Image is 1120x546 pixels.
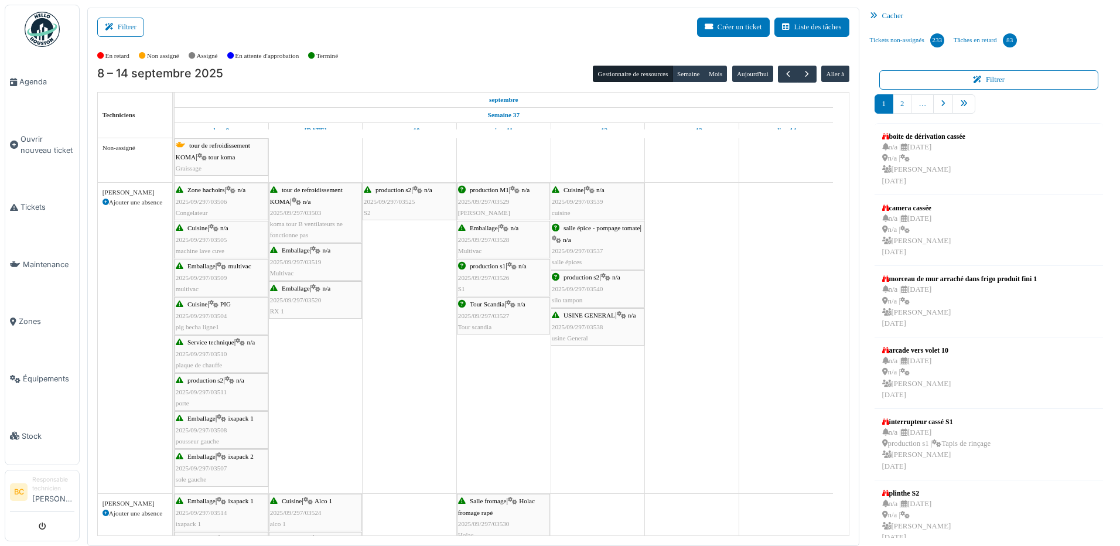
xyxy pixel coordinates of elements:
[22,431,74,442] span: Stock
[552,272,643,306] div: |
[879,128,968,190] a: boite de dérivation cassée n/a |[DATE] n/a | [PERSON_NAME][DATE]
[5,179,79,236] a: Tickets
[5,53,79,111] a: Agenda
[879,271,1040,332] a: morceau de mur arraché dans frigo produit fini 1 n/a |[DATE] n/a | [PERSON_NAME][DATE]
[19,76,74,87] span: Agenda
[875,94,893,114] a: 1
[270,509,322,516] span: 2025/09/297/03524
[270,308,284,315] span: RX 1
[103,197,168,207] div: Ajouter une absence
[930,33,944,47] div: 233
[458,520,510,527] span: 2025/09/297/03530
[176,520,201,527] span: ixapack 1
[176,185,267,219] div: |
[5,293,79,350] a: Zones
[458,247,482,254] span: Multivac
[176,375,267,409] div: |
[879,414,993,475] a: interrupteur cassé S1 n/a |[DATE] production s1 |Tapis de rinçage [PERSON_NAME][DATE]
[458,274,510,281] span: 2025/09/297/03526
[678,123,705,138] a: 13 septembre 2025
[176,274,227,281] span: 2025/09/297/03509
[176,140,267,174] div: |
[882,203,951,213] div: camera cassée
[364,185,455,219] div: |
[470,497,506,504] span: Salle fromage
[552,335,588,342] span: usine General
[875,94,1104,123] nav: pager
[882,284,1037,329] div: n/a | [DATE] n/a | [PERSON_NAME] [DATE]
[176,413,267,447] div: |
[187,224,207,231] span: Cuisine
[821,66,849,82] button: Aller à
[270,269,293,277] span: Multivac
[176,165,202,172] span: Graissage
[552,296,583,303] span: silo tampon
[564,312,615,319] span: USINE GENERAL
[10,483,28,501] li: BC
[882,274,1037,284] div: morceau de mur arraché dans frigo produit fini 1
[5,236,79,294] a: Maintenance
[19,316,74,327] span: Zones
[552,223,643,268] div: |
[486,93,521,107] a: 8 septembre 2025
[103,143,168,153] div: Non-assigné
[552,198,603,205] span: 2025/09/297/03539
[270,258,322,265] span: 2025/09/297/03519
[103,187,168,197] div: [PERSON_NAME]
[176,400,189,407] span: porte
[187,453,216,460] span: Emballage
[397,123,423,138] a: 10 septembre 2025
[424,186,432,193] span: n/a
[563,236,571,243] span: n/a
[105,51,129,61] label: En retard
[176,426,227,434] span: 2025/09/297/03508
[176,509,227,516] span: 2025/09/297/03514
[517,301,525,308] span: n/a
[316,51,338,61] label: Terminé
[470,224,498,231] span: Emballage
[103,111,135,118] span: Techniciens
[176,312,227,319] span: 2025/09/297/03504
[32,475,74,493] div: Responsable technicien
[458,497,535,516] span: Holac fromage rapé
[949,25,1022,56] a: Tâches en retard
[564,186,583,193] span: Cuisine
[209,153,235,161] span: tour koma
[552,209,571,216] span: cuisine
[893,94,911,114] a: 2
[228,262,251,269] span: multivac
[103,509,168,518] div: Ajouter une absence
[32,475,74,509] li: [PERSON_NAME]
[176,247,224,254] span: machine lave cuve
[612,274,620,281] span: n/a
[176,476,207,483] span: sole gauche
[364,209,371,216] span: S2
[865,8,1113,25] div: Cacher
[187,339,234,346] span: Service technique
[176,223,267,257] div: |
[176,142,250,160] span: tour de refroidissement KOMA
[282,497,302,504] span: Cuisine
[552,258,582,265] span: salle épices
[25,12,60,47] img: Badge_color-CXgf-gQk.svg
[187,262,216,269] span: Emballage
[187,301,207,308] span: Cuisine
[458,236,510,243] span: 2025/09/297/03528
[882,356,951,401] div: n/a | [DATE] n/a | [PERSON_NAME] [DATE]
[628,312,636,319] span: n/a
[882,142,965,187] div: n/a | [DATE] n/a | [PERSON_NAME] [DATE]
[176,465,227,472] span: 2025/09/297/03507
[210,123,232,138] a: 8 septembre 2025
[585,123,611,138] a: 12 septembre 2025
[97,67,223,81] h2: 8 – 14 septembre 2025
[882,488,951,499] div: plinthe S2
[228,415,254,422] span: ixapack 1
[10,475,74,512] a: BC Responsable technicien[PERSON_NAME]
[187,497,216,504] span: Emballage
[187,377,223,384] span: production s2
[511,224,519,231] span: n/a
[270,220,343,238] span: koma tour B ventilateurs ne fonctionne pas
[21,134,74,156] span: Ouvrir nouveau ticket
[323,247,331,254] span: n/a
[236,377,244,384] span: n/a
